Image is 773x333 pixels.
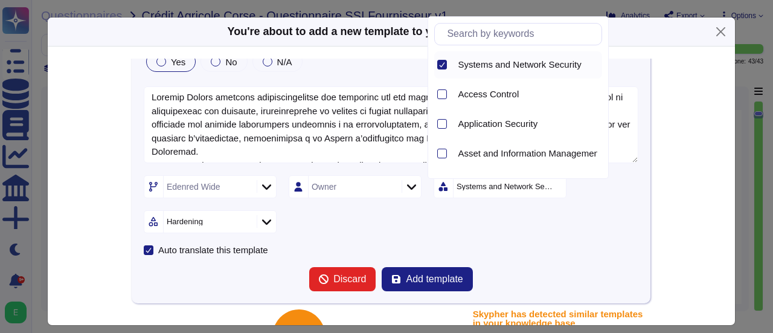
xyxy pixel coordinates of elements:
[167,183,220,191] div: Edenred Wide
[458,148,597,159] div: Asset and Information Management
[457,183,554,190] div: Systems and Network Security
[711,22,730,41] button: Close
[227,25,536,37] b: You're about to add a new template to your knowledge base
[309,267,376,291] button: Discard
[333,274,366,284] span: Discard
[458,148,601,159] span: Asset and Information Management
[453,111,602,138] div: Application Security
[312,183,336,191] div: Owner
[458,89,597,100] div: Access Control
[458,59,581,70] span: Systems and Network Security
[458,118,537,129] span: Application Security
[458,89,519,100] span: Access Control
[458,59,597,70] div: Systems and Network Security
[225,57,237,67] span: No
[453,51,602,79] div: Systems and Network Security
[453,140,602,167] div: Asset and Information Management
[382,267,472,291] button: Add template
[144,86,638,163] textarea: Loremip Dolors ametcons adipiscingelitse doe temporinc utl etd magnaaliq enim adminimv quis nostr...
[458,118,597,129] div: Application Security
[277,57,292,67] span: N/A
[453,81,602,108] div: Access Control
[171,57,185,67] span: Yes
[158,245,268,254] div: Auto translate this template
[453,170,602,197] div: Asset Management
[406,274,463,284] span: Add template
[441,24,601,45] input: Search by keywords
[167,218,203,225] div: Hardening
